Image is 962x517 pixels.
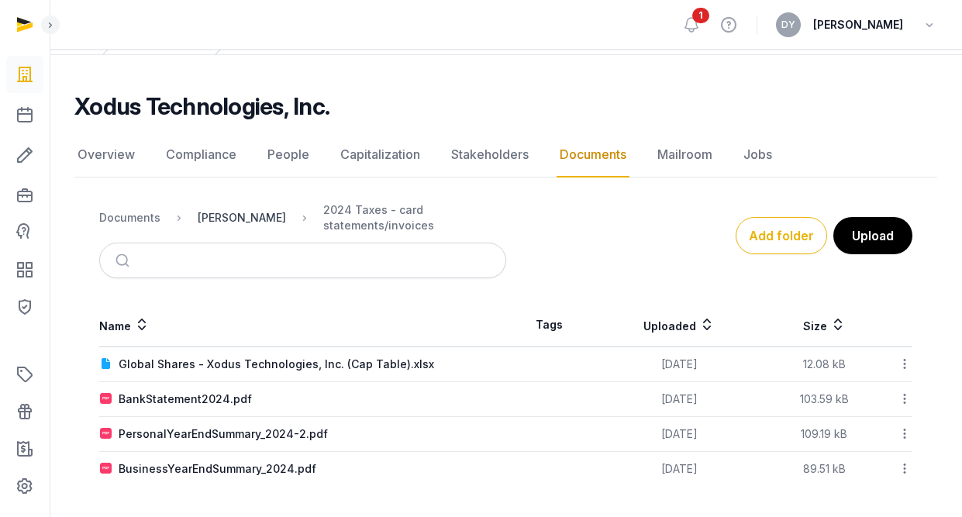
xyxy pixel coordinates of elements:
img: pdf.svg [100,463,112,475]
a: Capitalization [337,133,423,178]
a: Documents [557,133,629,178]
button: Submit [106,243,143,277]
div: BankStatement2024.pdf [119,391,252,407]
nav: Breadcrumb [99,193,506,243]
a: Stakeholders [448,133,532,178]
iframe: Chat Widget [683,337,962,517]
button: DY [776,12,801,37]
span: 1 [692,8,709,23]
th: Name [99,303,506,347]
th: Tags [506,303,594,347]
img: pdf.svg [100,393,112,405]
th: Uploaded [593,303,765,347]
button: Add folder [736,217,827,254]
span: [DATE] [661,357,698,371]
th: Size [765,303,882,347]
div: BusinessYearEndSummary_2024.pdf [119,461,316,477]
span: [DATE] [661,392,698,405]
div: [PERSON_NAME] [198,210,286,226]
a: Compliance [163,133,240,178]
nav: Tabs [74,133,937,178]
a: Mailroom [654,133,715,178]
div: PersonalYearEndSummary_2024-2.pdf [119,426,328,442]
div: Global Shares - Xodus Technologies, Inc. (Cap Table).xlsx [119,357,434,372]
button: Upload [833,217,912,254]
span: [DATE] [661,462,698,475]
div: 2024 Taxes - card statements/invoices [323,202,506,233]
span: [PERSON_NAME] [813,16,903,34]
div: Documents [99,210,160,226]
img: pdf.svg [100,428,112,440]
a: People [264,133,312,178]
h2: Xodus Technologies, Inc. [74,92,329,120]
a: Overview [74,133,138,178]
img: document.svg [100,358,112,371]
span: DY [781,20,795,29]
a: Jobs [740,133,775,178]
span: [DATE] [661,427,698,440]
